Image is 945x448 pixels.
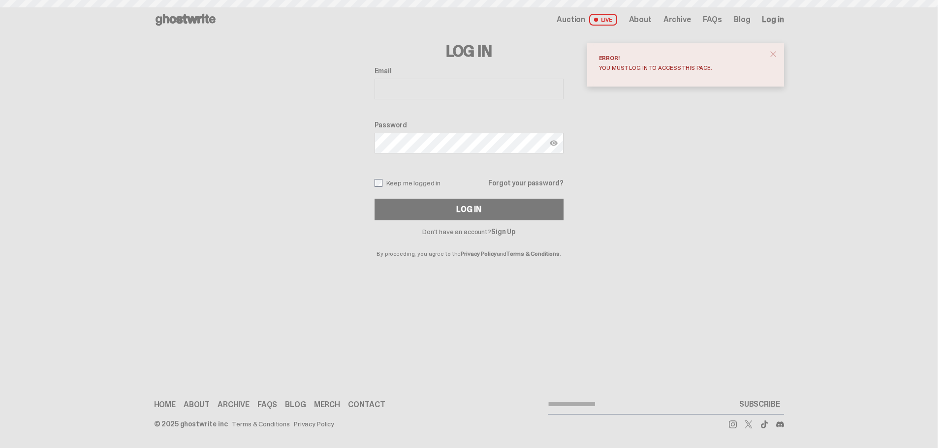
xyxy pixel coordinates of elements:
[232,420,290,427] a: Terms & Conditions
[764,45,782,63] button: close
[314,401,340,409] a: Merch
[461,250,496,258] a: Privacy Policy
[663,16,691,24] a: Archive
[629,16,652,24] a: About
[589,14,617,26] span: LIVE
[375,179,441,187] label: Keep me logged in
[154,420,228,427] div: © 2025 ghostwrite inc
[703,16,722,24] a: FAQs
[257,401,277,409] a: FAQs
[456,206,481,213] div: Log In
[375,235,564,257] p: By proceeding, you agree to the and .
[375,199,564,220] button: Log In
[294,420,334,427] a: Privacy Policy
[375,228,564,235] p: Don't have an account?
[375,43,564,59] h3: Log In
[218,401,250,409] a: Archive
[550,139,558,147] img: Show password
[735,394,784,414] button: SUBSCRIBE
[506,250,560,258] a: Terms & Conditions
[154,401,176,409] a: Home
[557,16,585,24] span: Auction
[184,401,210,409] a: About
[599,55,764,61] div: Error!
[762,16,784,24] a: Log in
[375,121,564,129] label: Password
[285,401,306,409] a: Blog
[557,14,617,26] a: Auction LIVE
[375,67,564,75] label: Email
[348,401,385,409] a: Contact
[488,179,563,186] a: Forgot your password?
[599,65,764,71] div: You must log in to access this page.
[491,227,515,236] a: Sign Up
[375,179,382,187] input: Keep me logged in
[734,16,750,24] a: Blog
